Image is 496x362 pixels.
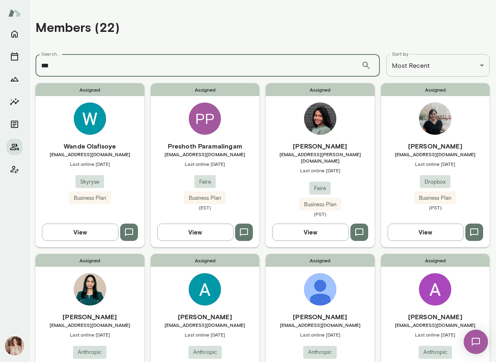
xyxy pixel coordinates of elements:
[74,273,106,306] img: Anjali Gopal
[6,48,23,65] button: Sessions
[35,151,144,157] span: [EMAIL_ADDRESS][DOMAIN_NAME]
[386,54,490,77] div: Most Recent
[35,141,144,151] h6: Wande Olafisoye
[419,348,452,356] span: Anthropic
[6,26,23,42] button: Home
[266,211,375,217] span: (PST)
[151,161,260,167] span: Last online [DATE]
[74,103,106,135] img: Wande Olafisoye
[6,94,23,110] button: Insights
[266,151,375,164] span: [EMAIL_ADDRESS][PERSON_NAME][DOMAIN_NAME]
[151,331,260,338] span: Last online [DATE]
[188,348,222,356] span: Anthropic
[41,50,60,57] label: Search...
[151,322,260,328] span: [EMAIL_ADDRESS][DOMAIN_NAME]
[381,83,490,96] span: Assigned
[35,322,144,328] span: [EMAIL_ADDRESS][DOMAIN_NAME]
[189,273,221,306] img: Avinash Palayadi
[381,331,490,338] span: Last online [DATE]
[75,178,104,186] span: Skyryse
[151,141,260,151] h6: Preshoth Paramalingam
[272,224,349,241] button: View
[151,151,260,157] span: [EMAIL_ADDRESS][DOMAIN_NAME]
[6,161,23,178] button: Client app
[388,224,464,241] button: View
[266,322,375,328] span: [EMAIL_ADDRESS][DOMAIN_NAME]
[266,312,375,322] h6: [PERSON_NAME]
[35,19,120,35] h4: Members (22)
[381,322,490,328] span: [EMAIL_ADDRESS][DOMAIN_NAME]
[189,103,221,135] div: PP
[381,141,490,151] h6: [PERSON_NAME]
[266,83,375,96] span: Assigned
[266,254,375,267] span: Assigned
[35,254,144,267] span: Assigned
[5,336,24,356] img: Nancy Alsip
[69,194,111,202] span: Business Plan
[35,161,144,167] span: Last online [DATE]
[6,139,23,155] button: Members
[35,83,144,96] span: Assigned
[392,50,408,57] label: Sort by
[42,224,119,241] button: View
[381,204,490,211] span: (PST)
[73,348,106,356] span: Anthropic
[303,348,337,356] span: Anthropic
[151,312,260,322] h6: [PERSON_NAME]
[8,5,21,21] img: Mento
[299,201,341,209] span: Business Plan
[266,141,375,151] h6: [PERSON_NAME]
[184,194,226,202] span: Business Plan
[266,167,375,174] span: Last online [DATE]
[419,103,451,135] img: Aisha Johnson
[381,161,490,167] span: Last online [DATE]
[151,254,260,267] span: Assigned
[151,204,260,211] span: (EST)
[381,312,490,322] h6: [PERSON_NAME]
[309,184,331,193] span: Faire
[420,178,450,186] span: Dropbox
[381,151,490,157] span: [EMAIL_ADDRESS][DOMAIN_NAME]
[35,312,144,322] h6: [PERSON_NAME]
[151,83,260,96] span: Assigned
[381,254,490,267] span: Assigned
[304,273,336,306] img: Hyonjee Joo
[194,178,216,186] span: Faire
[35,331,144,338] span: Last online [DATE]
[304,103,336,135] img: Divya Sudhakar
[266,331,375,338] span: Last online [DATE]
[157,224,234,241] button: View
[419,273,451,306] img: Anna Venancio Marques
[6,71,23,87] button: Growth Plan
[6,116,23,132] button: Documents
[414,194,456,202] span: Business Plan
